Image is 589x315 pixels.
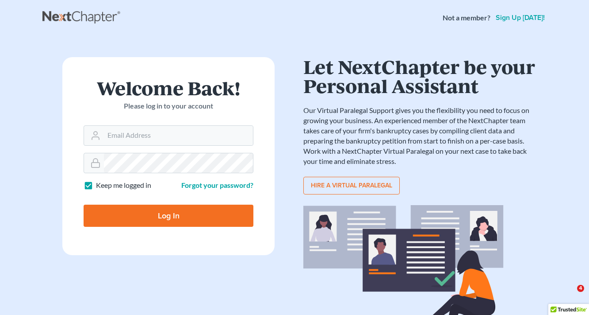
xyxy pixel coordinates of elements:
span: 4 [577,285,584,292]
a: Hire a virtual paralegal [303,177,400,194]
label: Keep me logged in [96,180,151,191]
p: Please log in to your account [84,101,253,111]
h1: Welcome Back! [84,78,253,97]
h1: Let NextChapter be your Personal Assistant [303,57,538,95]
a: Sign up [DATE]! [494,14,547,21]
strong: Not a member? [443,13,490,23]
p: Our Virtual Paralegal Support gives you the flexibility you need to focus on growing your busines... [303,105,538,166]
a: Forgot your password? [181,181,253,189]
iframe: Intercom live chat [559,285,580,306]
input: Email Address [104,126,253,145]
input: Log In [84,205,253,227]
